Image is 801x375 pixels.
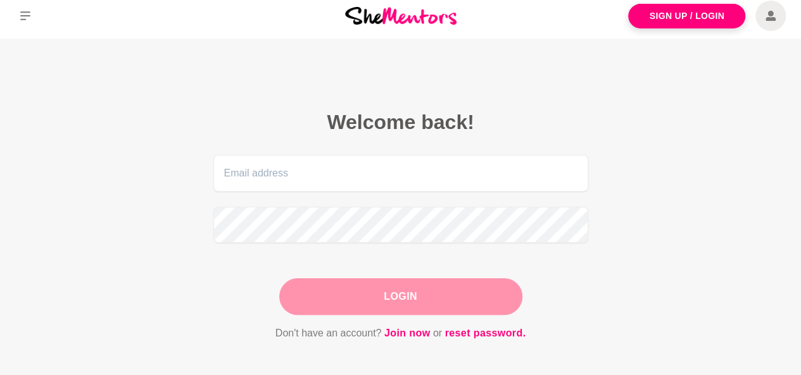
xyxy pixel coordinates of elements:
img: She Mentors Logo [345,7,457,24]
a: reset password. [445,325,526,341]
a: Sign Up / Login [628,4,745,28]
h2: Welcome back! [213,109,588,135]
p: Don't have an account? or [213,325,588,341]
input: Email address [213,155,588,192]
a: Join now [384,325,431,341]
